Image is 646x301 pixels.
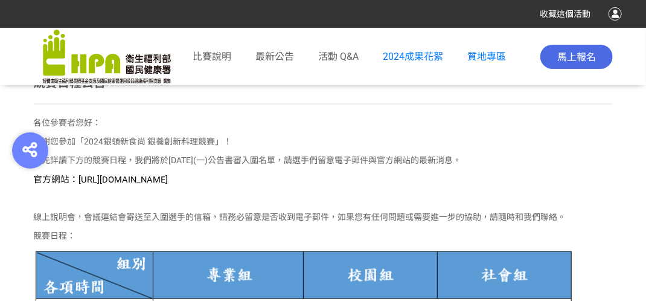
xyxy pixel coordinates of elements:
button: 馬上報名 [540,45,613,69]
p: 線上說明會，會議連結會寄送至入圍選手的信箱，請務必留意是否收到電子郵件，如果您有任何問題或需要進一步的協助，請隨時和我們聯絡。 [33,211,613,224]
span: 收藏這個活動 [540,9,590,19]
p: 請先詳讀下方的競賽日程，我們將於[DATE](一)公告書審入圍名單，請選手們留意電子郵件與官方網站的最新消息。 [33,154,613,167]
span: 最新公告 [256,51,295,62]
a: 活動 Q&A [319,50,359,64]
span: 活動 Q&A [319,51,359,62]
a: 質地專區 [468,51,507,62]
p: 各位參賽者您好： [33,117,613,129]
span: 馬上報名 [557,51,596,63]
span: 官方網站：[URL][DOMAIN_NAME] [33,174,168,185]
p: 競賽日程： [33,230,613,242]
p: 感謝您參加「2024銀領新食尚 銀養創新料理競賽」！ [33,135,613,148]
a: 2024成果花絮 [383,51,444,62]
span: 比賽說明 [193,51,232,62]
a: 比賽說明 [193,50,232,64]
img: 「2025銀領新食尚 銀養創新料理」競賽 [43,30,171,84]
a: 最新公告 [256,50,295,64]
